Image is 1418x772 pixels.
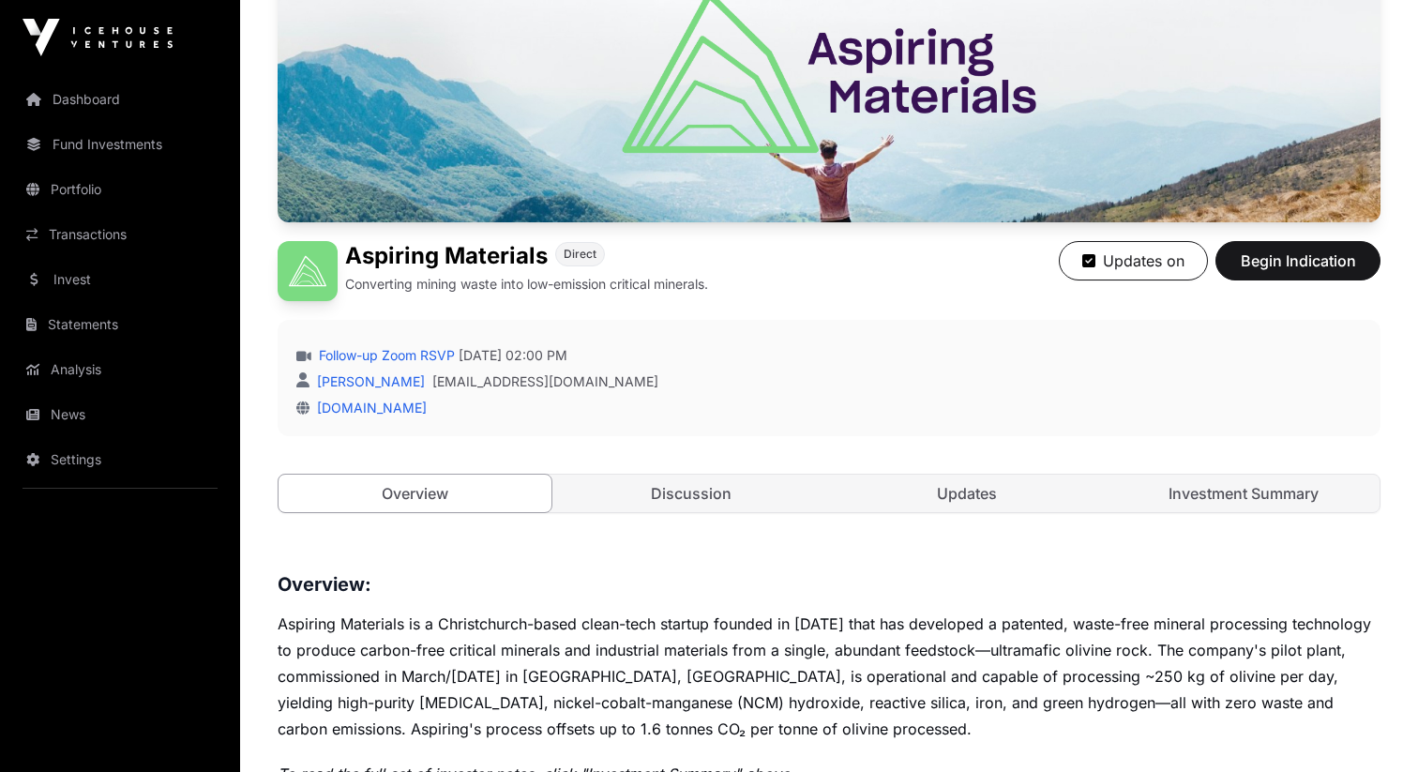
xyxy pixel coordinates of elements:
[309,400,427,416] a: [DOMAIN_NAME]
[1324,682,1418,772] iframe: Chat Widget
[15,439,225,480] a: Settings
[1108,475,1380,512] a: Investment Summary
[15,304,225,345] a: Statements
[1215,241,1380,280] button: Begin Indication
[1059,241,1208,280] button: Updates on
[432,372,658,391] a: [EMAIL_ADDRESS][DOMAIN_NAME]
[278,569,1380,599] h3: Overview:
[278,611,1380,742] p: Aspiring Materials is a Christchurch-based clean-tech startup founded in [DATE] that has develope...
[831,475,1104,512] a: Updates
[313,373,425,389] a: [PERSON_NAME]
[15,169,225,210] a: Portfolio
[279,475,1380,512] nav: Tabs
[15,259,225,300] a: Invest
[345,275,708,294] p: Converting mining waste into low-emission critical minerals.
[15,124,225,165] a: Fund Investments
[459,346,567,365] span: [DATE] 02:00 PM
[278,474,552,513] a: Overview
[15,394,225,435] a: News
[1215,260,1380,279] a: Begin Indication
[278,241,338,301] img: Aspiring Materials
[1239,250,1357,272] span: Begin Indication
[15,214,225,255] a: Transactions
[555,475,828,512] a: Discussion
[315,346,455,365] a: Follow-up Zoom RSVP
[564,247,596,262] span: Direct
[345,241,548,271] h1: Aspiring Materials
[23,19,173,56] img: Icehouse Ventures Logo
[15,349,225,390] a: Analysis
[15,79,225,120] a: Dashboard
